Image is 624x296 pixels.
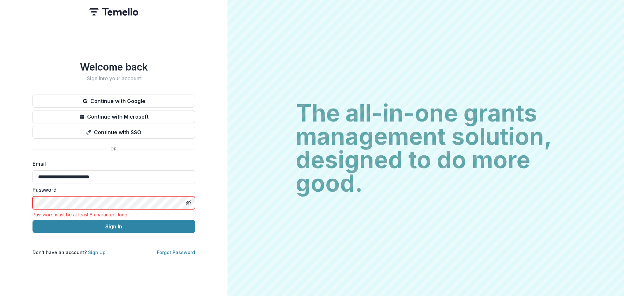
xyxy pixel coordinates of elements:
button: Continue with Google [32,95,195,108]
h2: Sign into your account [32,75,195,82]
button: Toggle password visibility [183,198,194,208]
button: Sign In [32,220,195,233]
button: Continue with SSO [32,126,195,139]
a: Sign Up [88,250,106,255]
a: Forgot Password [157,250,195,255]
div: Password must be at least 8 characters long [32,212,195,217]
p: Don't have an account? [32,249,106,256]
h1: Welcome back [32,61,195,73]
img: Temelio [89,8,138,16]
button: Continue with Microsoft [32,110,195,123]
label: Password [32,186,191,194]
label: Email [32,160,191,168]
